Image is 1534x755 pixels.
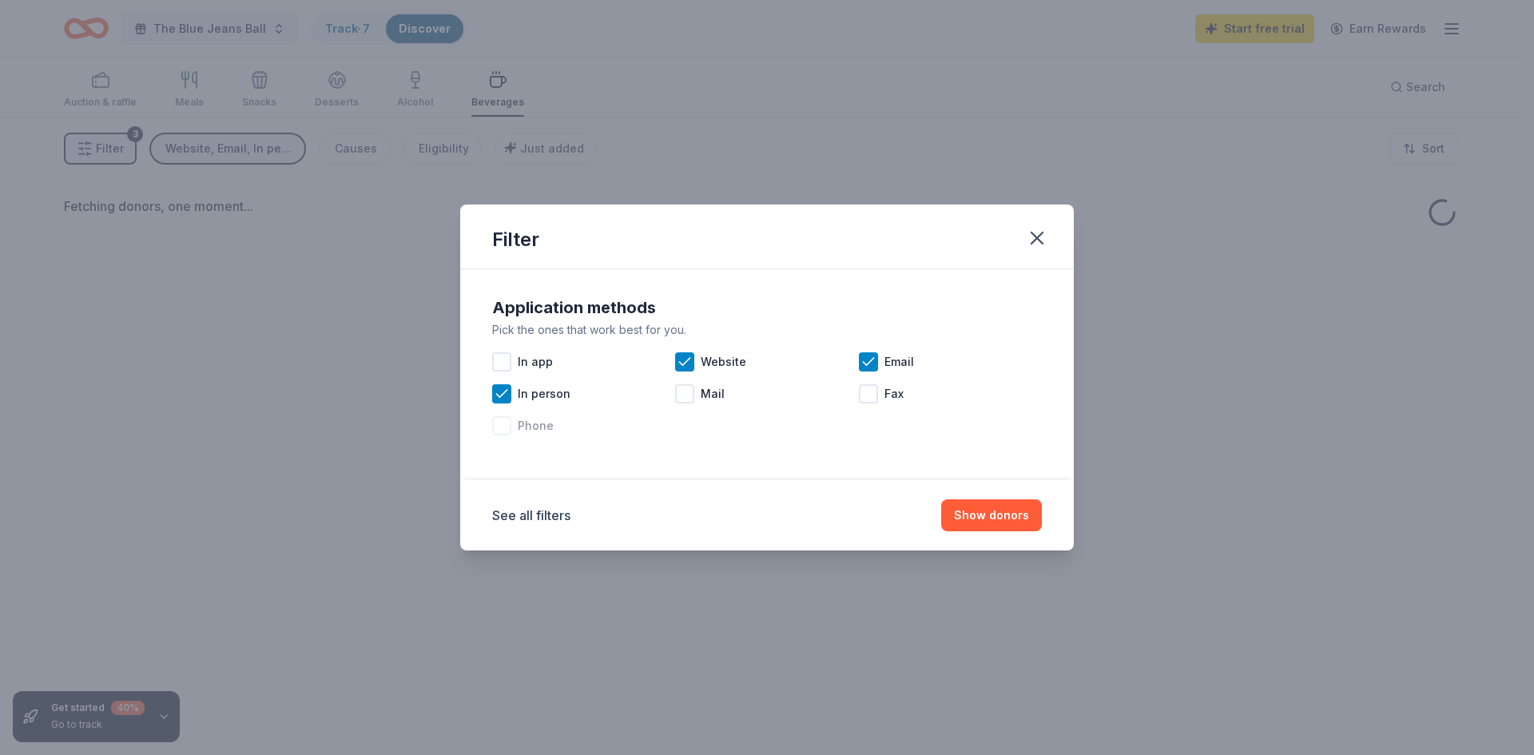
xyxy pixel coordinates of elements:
span: Mail [701,384,725,403]
span: In person [518,384,570,403]
div: Application methods [492,295,1042,320]
span: Phone [518,416,554,435]
div: Pick the ones that work best for you. [492,320,1042,340]
div: Filter [492,227,539,252]
span: Fax [884,384,904,403]
button: Show donors [941,499,1042,531]
span: In app [518,352,553,372]
span: Website [701,352,746,372]
span: Email [884,352,914,372]
button: See all filters [492,506,570,525]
